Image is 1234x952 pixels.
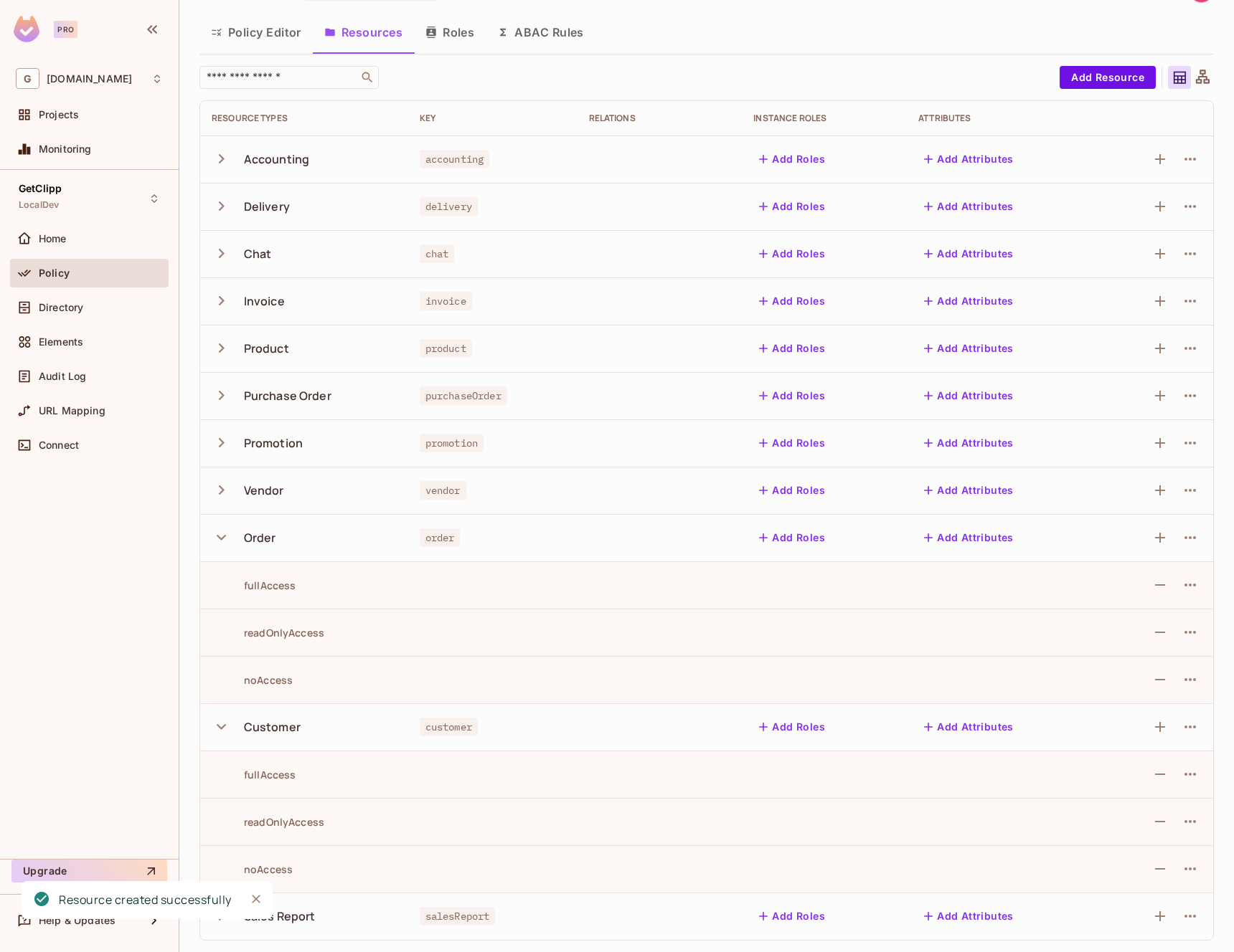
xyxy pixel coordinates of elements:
[14,16,39,42] img: SReyMgAAAABJRU5ErkJggg==
[212,673,293,687] div: noAccess
[19,199,59,211] span: LocalDev
[39,143,92,155] span: Monitoring
[420,197,478,216] span: delivery
[753,113,895,124] div: Instance roles
[486,14,595,50] button: ABAC Rules
[244,482,284,498] div: Vendor
[589,113,731,124] div: Relations
[1060,66,1156,89] button: Add Resource
[420,244,455,263] span: chat
[918,384,1019,407] button: Add Attributes
[39,336,83,348] span: Elements
[212,815,324,829] div: readOnlyAccess
[753,290,831,313] button: Add Roles
[19,183,62,194] span: GetClipp
[918,148,1019,171] button: Add Attributes
[918,290,1019,313] button: Add Attributes
[39,233,67,244] span: Home
[59,891,232,909] div: Resource created successfully
[420,339,472,358] span: product
[420,292,472,310] span: invoice
[212,768,296,781] div: fullAccess
[918,432,1019,454] button: Add Attributes
[244,388,331,404] div: Purchase Order
[420,718,478,736] span: customer
[918,905,1019,928] button: Add Attributes
[245,888,267,910] button: Close
[753,337,831,360] button: Add Roles
[39,109,79,120] span: Projects
[753,479,831,502] button: Add Roles
[199,14,313,50] button: Policy Editor
[420,150,490,168] span: accounting
[39,371,86,382] span: Audit Log
[244,908,316,924] div: Sales Report
[420,481,466,500] span: vendor
[212,579,296,592] div: fullAccess
[39,267,70,279] span: Policy
[244,530,276,546] div: Order
[420,907,496,925] span: salesReport
[47,73,132,85] span: Workspace: getclipp.com
[420,386,507,405] span: purchaseOrder
[918,715,1019,738] button: Add Attributes
[420,434,484,452] span: promotion
[212,862,293,876] div: noAccess
[918,526,1019,549] button: Add Attributes
[753,242,831,265] button: Add Roles
[11,860,167,882] button: Upgrade
[414,14,486,50] button: Roles
[39,405,105,416] span: URL Mapping
[753,905,831,928] button: Add Roles
[753,195,831,218] button: Add Roles
[753,384,831,407] button: Add Roles
[244,151,310,167] div: Accounting
[918,113,1085,124] div: Attributes
[244,199,290,214] div: Delivery
[753,432,831,454] button: Add Roles
[420,528,461,547] span: order
[753,715,831,738] button: Add Roles
[244,293,285,309] div: Invoice
[39,439,79,451] span: Connect
[212,626,324,639] div: readOnlyAccess
[212,113,397,124] div: Resource Types
[16,68,39,89] span: G
[244,341,289,356] div: Product
[244,435,303,451] div: Promotion
[244,246,272,262] div: Chat
[918,195,1019,218] button: Add Attributes
[244,719,301,735] div: Customer
[420,113,566,124] div: Key
[753,526,831,549] button: Add Roles
[918,242,1019,265] button: Add Attributes
[54,21,77,38] div: Pro
[39,302,83,313] span: Directory
[918,337,1019,360] button: Add Attributes
[918,479,1019,502] button: Add Attributes
[313,14,414,50] button: Resources
[753,148,831,171] button: Add Roles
